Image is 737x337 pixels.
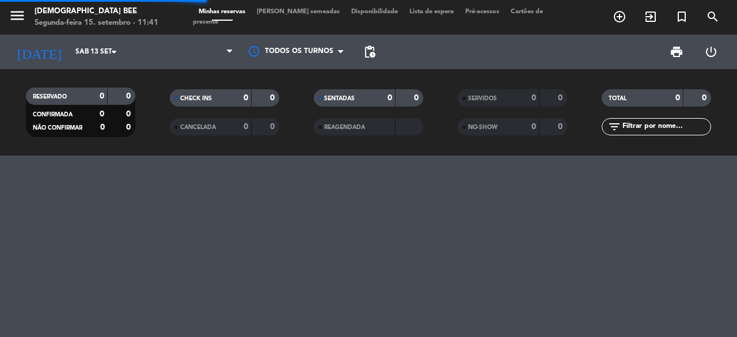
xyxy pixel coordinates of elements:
span: CANCELADA [180,124,216,130]
i: menu [9,7,26,24]
i: filter_list [607,120,621,134]
strong: 0 [558,123,565,131]
strong: 0 [126,110,133,118]
span: Pré-acessos [459,9,505,15]
strong: 0 [675,94,680,102]
span: Disponibilidade [345,9,404,15]
span: CONFIRMADA [33,112,73,118]
button: menu [9,7,26,28]
strong: 0 [531,94,536,102]
i: [DATE] [9,39,70,65]
strong: 0 [100,123,105,131]
span: CHECK INS [180,96,212,101]
strong: 0 [244,123,248,131]
strong: 0 [388,94,392,102]
strong: 0 [702,94,709,102]
div: [DEMOGRAPHIC_DATA] Bee [35,6,158,17]
span: PESQUISA [697,7,728,26]
span: SERVIDOS [468,96,497,101]
i: power_settings_new [704,45,718,59]
i: exit_to_app [644,10,658,24]
i: turned_in_not [675,10,689,24]
strong: 0 [244,94,248,102]
span: TOTAL [609,96,626,101]
span: REAGENDADA [324,124,365,130]
span: print [670,45,683,59]
span: pending_actions [363,45,377,59]
strong: 0 [270,94,277,102]
span: [PERSON_NAME] semeadas [251,9,345,15]
strong: 0 [126,123,133,131]
i: search [706,10,720,24]
div: LOG OUT [694,35,728,69]
strong: 0 [126,92,133,100]
strong: 0 [414,94,421,102]
span: NO-SHOW [468,124,497,130]
span: RESERVADO [33,94,67,100]
div: Segunda-feira 15. setembro - 11:41 [35,17,158,29]
i: add_circle_outline [613,10,626,24]
strong: 0 [100,110,104,118]
strong: 0 [270,123,277,131]
strong: 0 [100,92,104,100]
input: Filtrar por nome... [621,120,711,133]
i: arrow_drop_down [107,45,121,59]
strong: 0 [558,94,565,102]
strong: 0 [531,123,536,131]
span: SENTADAS [324,96,355,101]
span: Minhas reservas [193,9,251,15]
span: NÃO CONFIRMAR [33,125,82,131]
span: Lista de espera [404,9,459,15]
